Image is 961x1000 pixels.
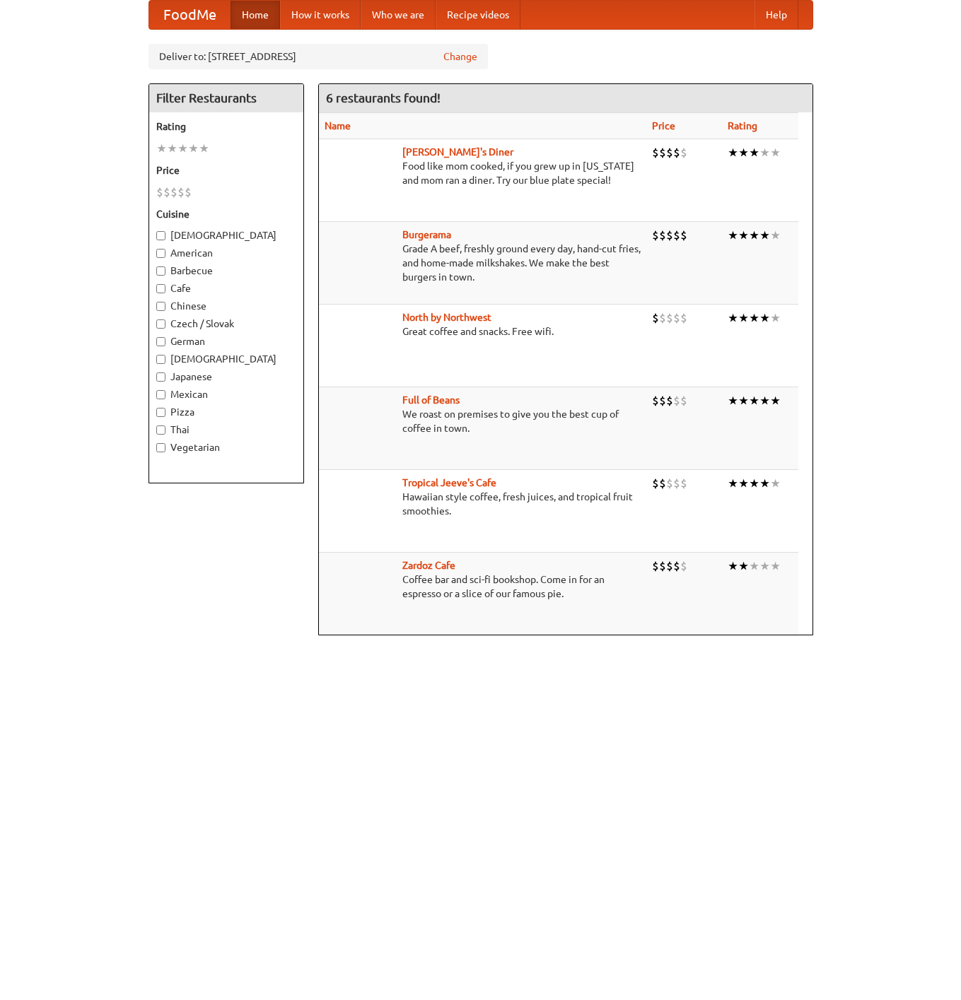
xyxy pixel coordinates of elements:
li: ★ [738,476,749,491]
p: Great coffee and snacks. Free wifi. [325,324,641,339]
li: $ [185,184,192,200]
label: Czech / Slovak [156,317,296,331]
input: American [156,249,165,258]
li: ★ [759,228,770,243]
a: How it works [280,1,361,29]
li: ★ [749,393,759,408]
li: ★ [728,310,738,326]
li: $ [659,310,666,326]
li: ★ [728,228,738,243]
a: Full of Beans [402,394,460,406]
div: Deliver to: [STREET_ADDRESS] [148,44,488,69]
p: We roast on premises to give you the best cup of coffee in town. [325,407,641,435]
input: Thai [156,425,165,435]
li: $ [680,558,687,574]
li: ★ [728,558,738,574]
p: Hawaiian style coffee, fresh juices, and tropical fruit smoothies. [325,490,641,518]
li: ★ [770,393,781,408]
li: $ [673,476,680,491]
input: [DEMOGRAPHIC_DATA] [156,355,165,364]
label: [DEMOGRAPHIC_DATA] [156,228,296,242]
input: Vegetarian [156,443,165,452]
img: zardoz.jpg [325,558,395,629]
h5: Price [156,163,296,177]
li: $ [659,393,666,408]
li: ★ [177,141,188,156]
li: ★ [728,476,738,491]
li: $ [666,228,673,243]
b: North by Northwest [402,312,491,323]
li: ★ [759,310,770,326]
li: ★ [770,476,781,491]
img: beans.jpg [325,393,395,464]
li: $ [680,476,687,491]
li: $ [177,184,185,200]
li: $ [659,476,666,491]
a: [PERSON_NAME]'s Diner [402,146,513,158]
li: ★ [749,310,759,326]
input: Pizza [156,408,165,417]
li: ★ [759,476,770,491]
label: Chinese [156,299,296,313]
li: $ [673,228,680,243]
img: jeeves.jpg [325,476,395,546]
li: ★ [728,393,738,408]
li: ★ [738,228,749,243]
input: Mexican [156,390,165,399]
li: ★ [759,393,770,408]
li: ★ [749,145,759,160]
input: [DEMOGRAPHIC_DATA] [156,231,165,240]
li: $ [673,558,680,574]
a: Change [443,49,477,64]
li: $ [673,145,680,160]
input: Cafe [156,284,165,293]
a: Home [231,1,280,29]
a: Burgerama [402,229,451,240]
li: ★ [770,558,781,574]
b: Zardoz Cafe [402,560,455,571]
label: Vegetarian [156,440,296,454]
li: $ [659,228,666,243]
p: Grade A beef, freshly ground every day, hand-cut fries, and home-made milkshakes. We make the bes... [325,242,641,284]
label: American [156,246,296,260]
li: $ [666,558,673,574]
input: German [156,337,165,346]
li: $ [680,228,687,243]
label: Cafe [156,281,296,295]
li: $ [680,310,687,326]
p: Coffee bar and sci-fi bookshop. Come in for an espresso or a slice of our famous pie. [325,572,641,601]
li: $ [652,558,659,574]
a: Who we are [361,1,436,29]
li: ★ [188,141,199,156]
li: $ [680,393,687,408]
li: ★ [738,145,749,160]
a: Name [325,120,351,131]
li: $ [652,310,659,326]
li: ★ [738,558,749,574]
li: $ [673,393,680,408]
li: ★ [770,228,781,243]
label: Pizza [156,405,296,419]
label: Japanese [156,370,296,384]
li: ★ [749,558,759,574]
a: Price [652,120,675,131]
li: ★ [738,310,749,326]
p: Food like mom cooked, if you grew up in [US_STATE] and mom ran a diner. Try our blue plate special! [325,159,641,187]
label: Barbecue [156,264,296,278]
input: Czech / Slovak [156,319,165,329]
li: ★ [167,141,177,156]
h5: Rating [156,119,296,134]
img: burgerama.jpg [325,228,395,298]
li: ★ [199,141,209,156]
img: sallys.jpg [325,145,395,216]
h5: Cuisine [156,207,296,221]
a: Help [755,1,798,29]
li: $ [666,145,673,160]
a: Tropical Jeeve's Cafe [402,477,496,488]
li: ★ [156,141,167,156]
label: German [156,334,296,348]
li: $ [666,393,673,408]
li: $ [170,184,177,200]
input: Chinese [156,302,165,311]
